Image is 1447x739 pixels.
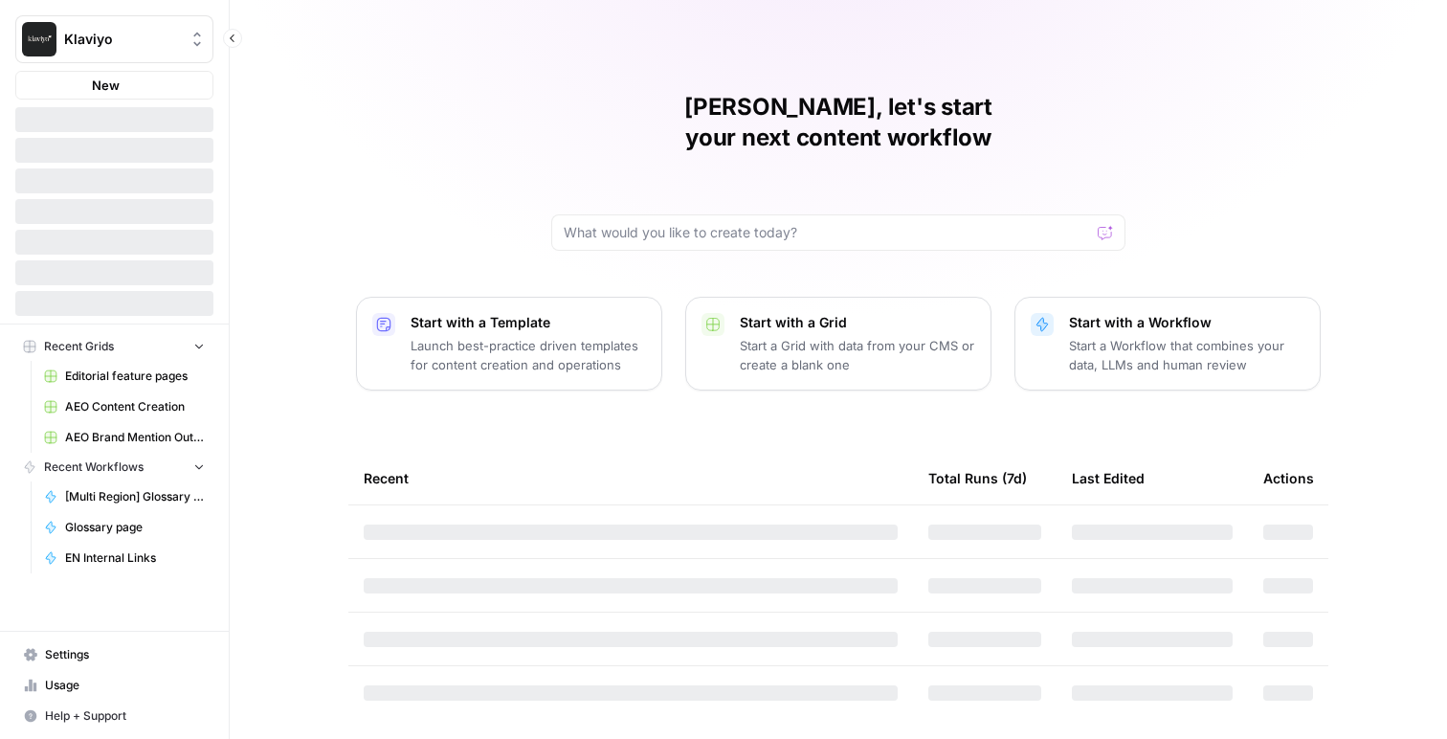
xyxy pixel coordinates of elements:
div: Total Runs (7d) [928,452,1027,504]
p: Start with a Grid [740,313,975,332]
span: Usage [45,677,205,694]
span: New [92,76,120,95]
p: Start a Workflow that combines your data, LLMs and human review [1069,336,1304,374]
p: Launch best-practice driven templates for content creation and operations [411,336,646,374]
span: Recent Grids [44,338,114,355]
span: EN Internal Links [65,549,205,567]
span: Settings [45,646,205,663]
p: Start with a Workflow [1069,313,1304,332]
span: Recent Workflows [44,459,144,476]
span: [Multi Region] Glossary Page [65,488,205,505]
button: Recent Grids [15,332,213,361]
div: Last Edited [1072,452,1145,504]
span: Klaviyo [64,30,180,49]
div: Recent [364,452,898,504]
span: Glossary page [65,519,205,536]
a: Glossary page [35,512,213,543]
a: [Multi Region] Glossary Page [35,481,213,512]
button: Start with a GridStart a Grid with data from your CMS or create a blank one [685,297,991,391]
span: AEO Brand Mention Outreach [65,429,205,446]
button: Workspace: Klaviyo [15,15,213,63]
button: Start with a WorkflowStart a Workflow that combines your data, LLMs and human review [1014,297,1321,391]
span: AEO Content Creation [65,398,205,415]
a: Usage [15,670,213,701]
button: Help + Support [15,701,213,731]
img: Klaviyo Logo [22,22,56,56]
a: EN Internal Links [35,543,213,573]
button: Start with a TemplateLaunch best-practice driven templates for content creation and operations [356,297,662,391]
a: AEO Brand Mention Outreach [35,422,213,453]
a: Settings [15,639,213,670]
a: Editorial feature pages [35,361,213,392]
h1: [PERSON_NAME], let's start your next content workflow [551,92,1125,153]
a: AEO Content Creation [35,392,213,422]
span: Help + Support [45,707,205,725]
input: What would you like to create today? [564,223,1090,242]
span: Editorial feature pages [65,368,205,385]
p: Start a Grid with data from your CMS or create a blank one [740,336,975,374]
div: Actions [1263,452,1314,504]
button: Recent Workflows [15,453,213,481]
button: New [15,71,213,100]
p: Start with a Template [411,313,646,332]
